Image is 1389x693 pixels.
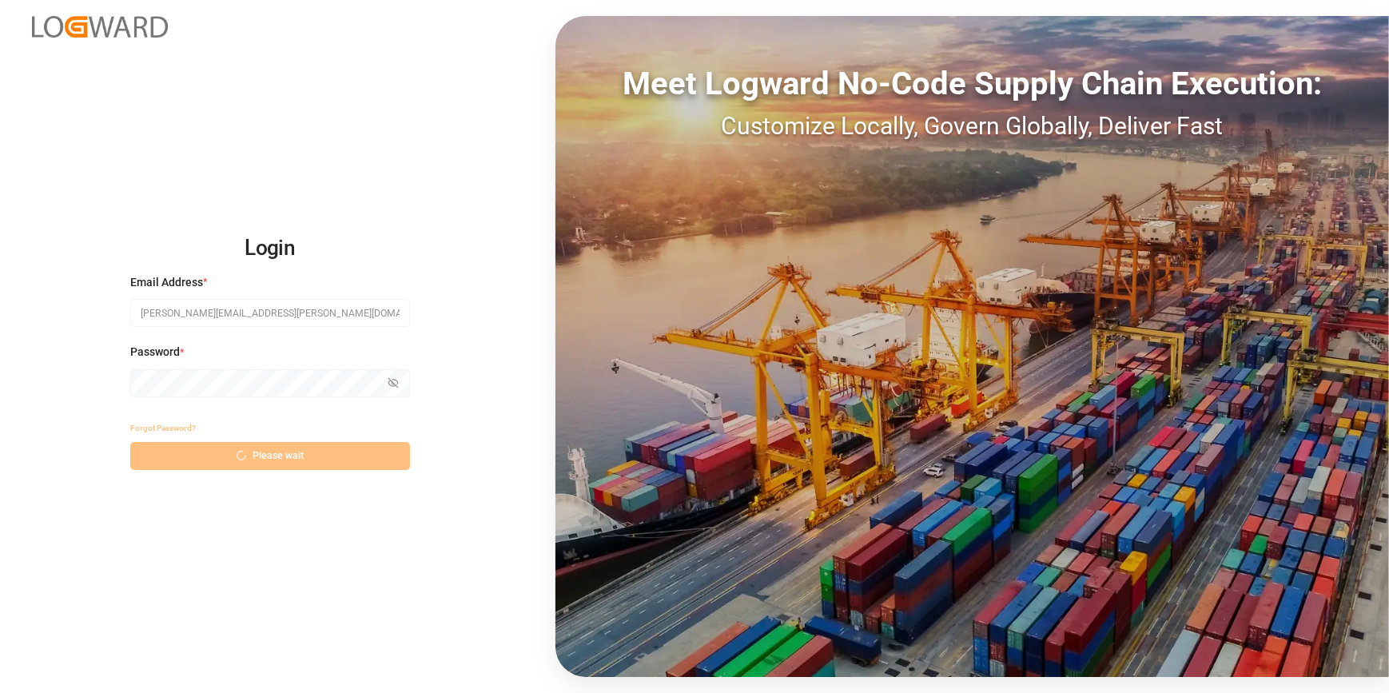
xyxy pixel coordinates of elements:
input: Enter your email [130,299,410,327]
div: Customize Locally, Govern Globally, Deliver Fast [555,108,1389,144]
span: Email Address [130,274,203,291]
h2: Login [130,223,410,274]
img: Logward_new_orange.png [32,16,168,38]
span: Password [130,344,180,360]
div: Meet Logward No-Code Supply Chain Execution: [555,60,1389,108]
